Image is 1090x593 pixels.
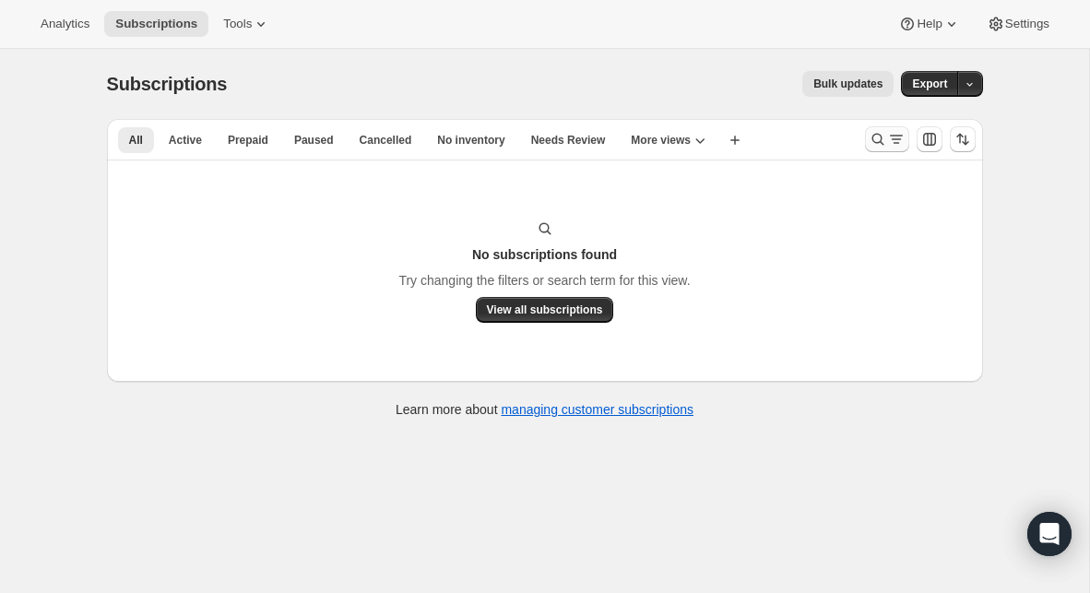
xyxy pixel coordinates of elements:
[917,17,942,31] span: Help
[129,133,143,148] span: All
[1005,17,1049,31] span: Settings
[169,133,202,148] span: Active
[631,133,691,148] span: More views
[115,17,197,31] span: Subscriptions
[887,11,971,37] button: Help
[802,71,894,97] button: Bulk updates
[976,11,1060,37] button: Settings
[813,77,883,91] span: Bulk updates
[487,302,603,317] span: View all subscriptions
[107,74,228,94] span: Subscriptions
[223,17,252,31] span: Tools
[950,126,976,152] button: Sort the results
[917,126,942,152] button: Customize table column order and visibility
[398,271,690,290] p: Try changing the filters or search term for this view.
[901,71,958,97] button: Export
[865,126,909,152] button: Search and filter results
[360,133,412,148] span: Cancelled
[501,402,693,417] a: managing customer subscriptions
[720,127,750,153] button: Create new view
[620,127,717,153] button: More views
[437,133,504,148] span: No inventory
[476,297,614,323] button: View all subscriptions
[294,133,334,148] span: Paused
[30,11,101,37] button: Analytics
[104,11,208,37] button: Subscriptions
[212,11,281,37] button: Tools
[396,400,693,419] p: Learn more about
[228,133,268,148] span: Prepaid
[472,245,617,264] h3: No subscriptions found
[1027,512,1072,556] div: Open Intercom Messenger
[912,77,947,91] span: Export
[531,133,606,148] span: Needs Review
[41,17,89,31] span: Analytics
